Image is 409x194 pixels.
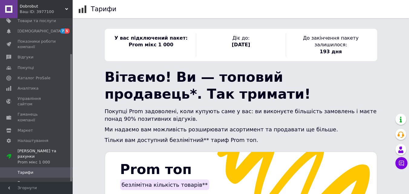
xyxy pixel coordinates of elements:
[105,137,258,143] span: Тільки вам доступний безлімітний** тариф Prom топ.
[18,18,56,24] span: Товари та послуги
[18,54,33,60] span: Відгуки
[18,159,73,165] div: Prom мікс 1 000
[18,138,48,143] span: Налаштування
[232,42,250,48] span: [DATE]
[18,65,34,71] span: Покупці
[18,86,38,91] span: Аналітика
[320,49,342,54] span: 193 дня
[20,9,73,15] div: Ваш ID: 3977100
[18,28,62,34] span: [DEMOGRAPHIC_DATA]
[105,108,377,122] span: Покупці Prom задоволені, коли купують саме у вас: ви виконуєте більшість замовлень і маєте понад ...
[18,96,56,107] span: Управління сайтом
[105,69,311,102] span: Вітаємо! Ви — топовий продавець*. Так тримати!
[18,39,56,50] span: Показники роботи компанії
[105,126,338,133] span: Ми надаємо вам можливість розширювати асортимент та продавати ще більше.
[303,35,359,48] span: До закінчення пакету залишилося:
[60,28,65,34] span: 7
[18,75,50,81] span: Каталог ProSale
[65,28,70,34] span: 5
[114,35,188,41] span: У вас підключений пакет:
[122,182,208,188] span: безлімітна кількість товарів**
[18,170,33,175] span: Тарифи
[18,128,33,133] span: Маркет
[129,42,173,48] span: Prom мікс 1 000
[196,33,286,57] div: Діє до:
[91,5,116,13] h1: Тарифи
[18,148,73,165] span: [PERSON_NAME] та рахунки
[20,4,65,9] span: Dobrobut
[18,180,35,186] span: Рахунки
[18,112,56,123] span: Гаманець компанії
[395,157,407,169] button: Чат з покупцем
[120,161,192,177] span: Prom топ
